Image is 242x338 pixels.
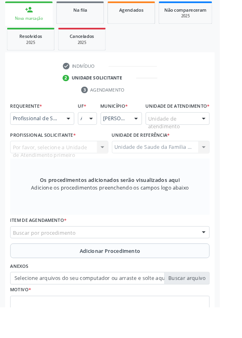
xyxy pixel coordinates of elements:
[14,252,83,260] span: Buscar por procedimento
[86,111,95,123] label: UF
[77,36,104,43] span: Cancelados
[34,202,208,211] span: Adicione os procedimentos preenchendo os campos logo abaixo
[14,126,65,134] span: Profissional de Saúde
[11,313,34,325] label: Motivo
[27,6,36,15] div: person_add
[111,111,141,123] label: Município
[160,111,231,123] label: Unidade de atendimento
[114,126,140,134] span: [PERSON_NAME]
[131,7,158,14] span: Agendados
[11,143,83,155] label: Profissional Solicitante
[11,268,231,284] button: Adicionar Procedimento
[11,287,31,299] label: Anexos
[21,36,46,43] span: Resolvidos
[88,272,155,280] span: Adicionar Procedimento
[181,7,228,14] span: Não compareceram
[89,126,90,134] span: AL
[79,82,134,89] div: Unidade solicitante
[14,44,54,50] div: 2025
[181,15,228,21] div: 2025
[44,194,198,202] span: Os procedimentos adicionados serão visualizados aqui
[81,7,96,14] span: Na fila
[69,82,76,90] div: 2
[11,111,46,123] label: Requerente
[11,17,52,23] div: Nova marcação
[163,126,214,143] span: Unidade de atendimento
[123,143,187,155] label: Unidade de referência
[11,236,73,249] label: Item de agendamento
[70,44,110,50] div: 2025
